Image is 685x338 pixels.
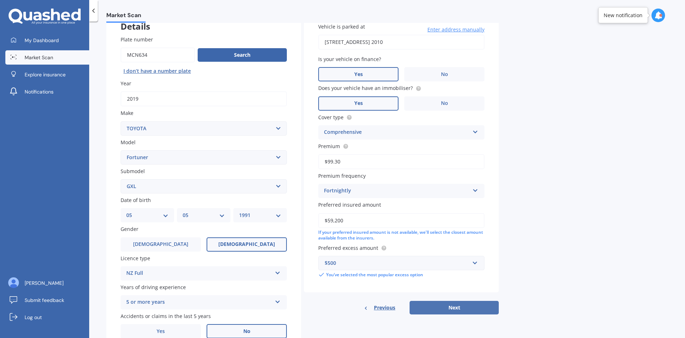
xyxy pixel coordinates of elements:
[318,143,340,150] span: Premium
[198,48,287,62] button: Search
[5,293,89,307] a: Submit feedback
[218,241,275,247] span: [DEMOGRAPHIC_DATA]
[318,114,344,121] span: Cover type
[324,187,470,195] div: Fortnightly
[374,302,395,313] span: Previous
[318,23,365,30] span: Vehicle is parked at
[126,269,272,278] div: NZ Full
[354,100,363,106] span: Yes
[318,272,484,278] div: You’ve selected the most popular excess option
[121,168,145,175] span: Submodel
[121,91,287,106] input: YYYY
[5,50,89,65] a: Market Scan
[8,277,19,288] img: ALV-UjU0gpDmJqjnQ6jJ8MIbem-LWDQYRLYBoP3aS1If7NwVHiJgmNTMQL5fFU-acjNRz7BZjsFZEf4E8F-LJU5ncb9JUbU51...
[324,128,470,137] div: Comprehensive
[318,213,484,228] input: Enter amount
[325,259,470,267] div: $500
[157,328,165,334] span: Yes
[121,313,211,319] span: Accidents or claims in the last 5 years
[243,328,250,334] span: No
[25,314,42,321] span: Log out
[121,197,151,203] span: Date of birth
[25,88,54,95] span: Notifications
[441,100,448,106] span: No
[318,154,484,169] input: Enter premium
[318,202,381,208] span: Preferred insured amount
[25,279,64,287] span: [PERSON_NAME]
[318,244,378,251] span: Preferred excess amount
[318,85,413,92] span: Does your vehicle have an immobiliser?
[121,110,133,117] span: Make
[5,33,89,47] a: My Dashboard
[25,54,53,61] span: Market Scan
[133,241,188,247] span: [DEMOGRAPHIC_DATA]
[318,172,366,179] span: Premium frequency
[121,36,153,43] span: Plate number
[106,12,146,21] span: Market Scan
[604,12,643,19] div: New notification
[121,284,186,291] span: Years of driving experience
[427,26,484,33] span: Enter address manually
[318,56,381,62] span: Is your vehicle on finance?
[25,37,59,44] span: My Dashboard
[5,310,89,324] a: Log out
[441,71,448,77] span: No
[126,298,272,307] div: 5 or more years
[121,65,194,77] button: I don’t have a number plate
[318,35,484,50] input: Enter address
[318,229,484,242] div: If your preferred insured amount is not available, we'll select the closest amount available from...
[121,255,150,262] span: Licence type
[25,297,64,304] span: Submit feedback
[121,47,195,62] input: Enter plate number
[121,139,136,146] span: Model
[121,226,138,233] span: Gender
[5,67,89,82] a: Explore insurance
[5,85,89,99] a: Notifications
[121,80,131,87] span: Year
[410,301,499,314] button: Next
[25,71,66,78] span: Explore insurance
[5,276,89,290] a: [PERSON_NAME]
[354,71,363,77] span: Yes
